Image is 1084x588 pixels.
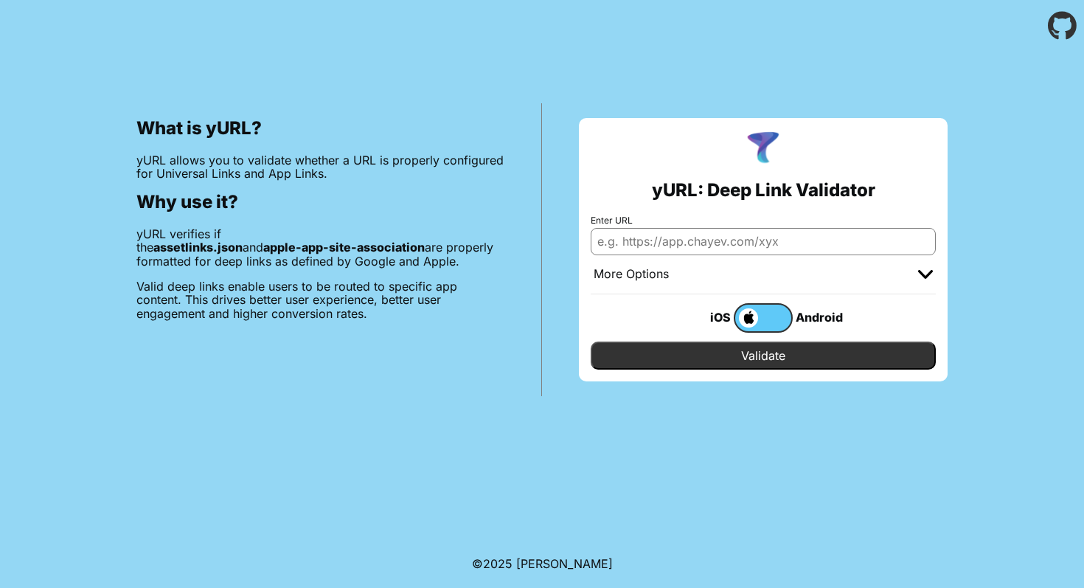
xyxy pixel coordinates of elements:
[516,556,613,571] a: Michael Ibragimchayev's Personal Site
[136,153,504,181] p: yURL allows you to validate whether a URL is properly configured for Universal Links and App Links.
[591,342,936,370] input: Validate
[136,280,504,320] p: Valid deep links enable users to be routed to specific app content. This drives better user exper...
[483,556,513,571] span: 2025
[263,240,425,255] b: apple-app-site-association
[591,228,936,255] input: e.g. https://app.chayev.com/xyx
[591,215,936,226] label: Enter URL
[744,130,782,168] img: yURL Logo
[136,192,504,212] h2: Why use it?
[472,539,613,588] footer: ©
[136,118,504,139] h2: What is yURL?
[918,270,933,279] img: chevron
[594,267,669,282] div: More Options
[675,308,734,327] div: iOS
[153,240,243,255] b: assetlinks.json
[136,227,504,268] p: yURL verifies if the and are properly formatted for deep links as defined by Google and Apple.
[652,180,875,201] h2: yURL: Deep Link Validator
[793,308,852,327] div: Android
